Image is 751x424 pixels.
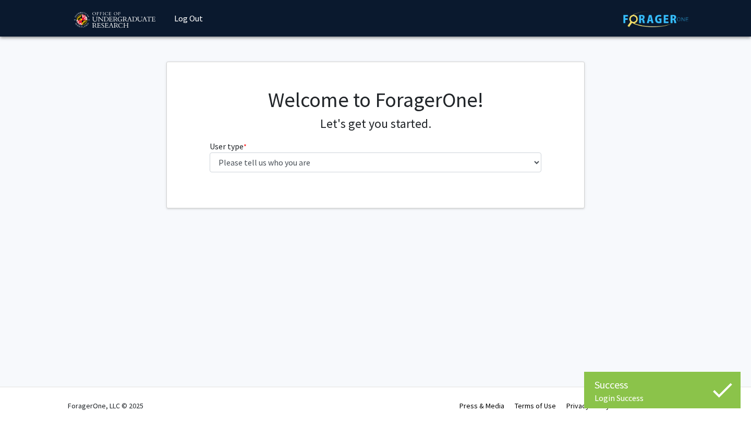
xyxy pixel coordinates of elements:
[566,401,610,410] a: Privacy Policy
[623,11,688,27] img: ForagerOne Logo
[210,87,542,112] h1: Welcome to ForagerOne!
[210,116,542,132] h4: Let's get you started.
[68,387,143,424] div: ForagerOne, LLC © 2025
[595,393,730,403] div: Login Success
[459,401,504,410] a: Press & Media
[595,377,730,393] div: Success
[70,7,159,33] img: University of Maryland Logo
[210,140,247,152] label: User type
[515,401,556,410] a: Terms of Use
